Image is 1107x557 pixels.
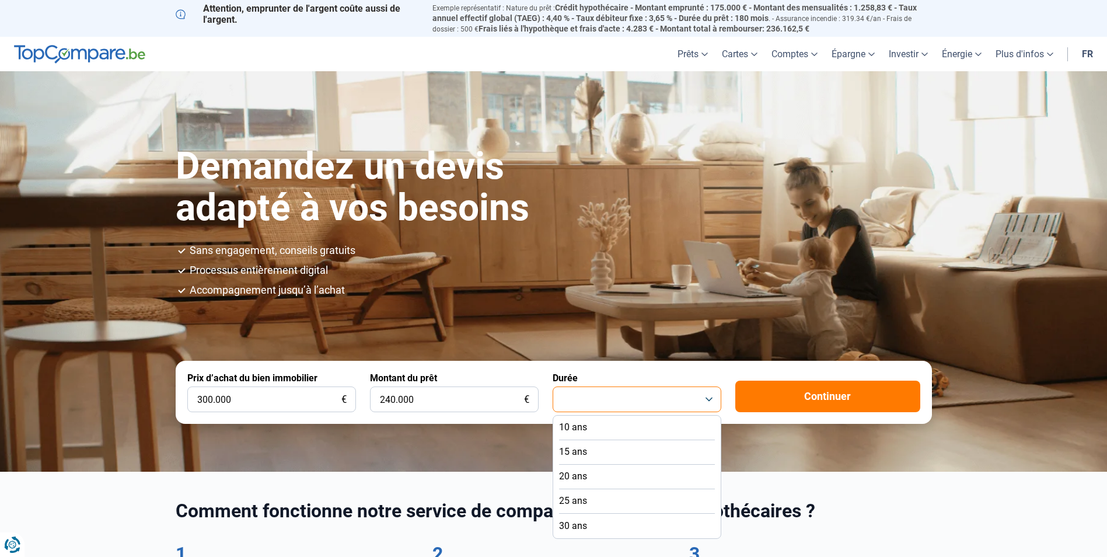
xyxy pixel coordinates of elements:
button: Continuer [735,381,920,412]
span: 10 ans [559,421,587,434]
span: 30 ans [559,520,587,532]
a: Prêts [671,37,715,71]
label: Durée [553,373,578,384]
span: € [524,395,529,405]
label: Montant du prêt [370,373,437,384]
a: Épargne [825,37,882,71]
li: Sans engagement, conseils gratuits [190,245,932,256]
h1: Demandez un devis adapté à vos besoins [176,146,624,228]
span: Crédit hypothécaire - Montant emprunté : 175.000 € - Montant des mensualités : 1.258,83 € - Taux ... [432,3,917,23]
a: fr [1075,37,1100,71]
a: Plus d'infos [989,37,1060,71]
h2: Comment fonctionne notre service de comparaison de prêts hypothécaires ? [176,500,932,522]
p: Attention, emprunter de l'argent coûte aussi de l'argent. [176,3,418,25]
img: TopCompare [14,45,145,64]
span: 15 ans [559,445,587,458]
a: Investir [882,37,935,71]
a: Cartes [715,37,764,71]
li: Accompagnement jusqu’à l’achat [190,285,932,295]
label: Prix d’achat du bien immobilier [187,373,317,384]
span: 20 ans [559,470,587,483]
a: Énergie [935,37,989,71]
span: Frais liés à l'hypothèque et frais d'acte : 4.283 € - Montant total à rembourser: 236.162,5 € [479,24,809,33]
a: Comptes [764,37,825,71]
span: € [341,395,347,405]
p: Exemple représentatif : Nature du prêt : . - Assurance incendie : 319.34 €/an - Frais de dossier ... [432,3,932,34]
span: 25 ans [559,495,587,507]
li: Processus entièrement digital [190,265,932,276]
